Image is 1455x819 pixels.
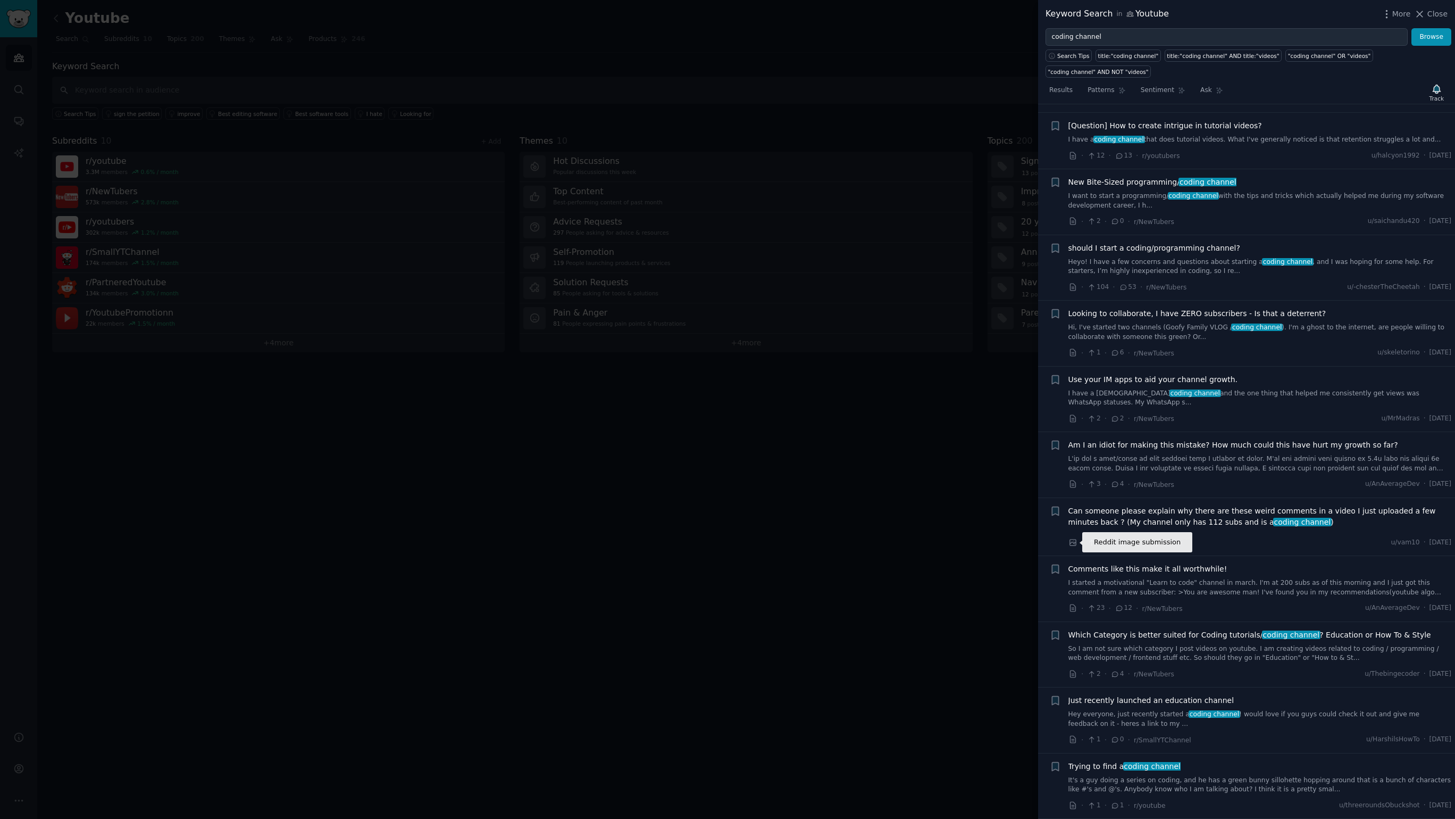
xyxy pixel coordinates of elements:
[1081,216,1083,227] span: ·
[1128,413,1130,424] span: ·
[1411,28,1451,46] button: Browse
[1167,52,1279,60] div: title:"coding channel" AND title:"videos"
[1087,348,1100,358] span: 1
[1429,414,1451,424] span: [DATE]
[1142,605,1183,613] span: r/NewTubers
[1134,671,1174,678] span: r/NewTubers
[1189,710,1240,718] span: coding channel
[1068,710,1452,729] a: Hey everyone, just recently started acoding channel! would love if you guys could check it out an...
[1273,518,1332,526] span: coding channel
[1068,761,1181,772] a: Trying to find acoding channel
[1424,669,1426,679] span: ·
[1392,9,1411,20] span: More
[1381,414,1419,424] span: u/MrMadras
[1087,283,1109,292] span: 104
[1134,802,1166,809] span: r/youtube
[1081,413,1083,424] span: ·
[1068,630,1431,641] a: Which Category is better suited for Coding tutorials/coding channel? Education or How To & Style
[1081,668,1083,680] span: ·
[1081,537,1083,548] span: ·
[1109,603,1111,614] span: ·
[1136,603,1138,614] span: ·
[1110,479,1124,489] span: 4
[1110,217,1124,226] span: 0
[1068,177,1236,188] a: New Bite-Sized programming/coding channel
[1429,669,1451,679] span: [DATE]
[1105,216,1107,227] span: ·
[1128,668,1130,680] span: ·
[1134,415,1174,423] span: r/NewTubers
[1081,603,1083,614] span: ·
[1068,440,1398,451] a: Am I an idiot for making this mistake? How much could this have hurt my growth so far?
[1262,258,1314,266] span: coding channel
[1144,537,1147,548] span: ·
[1087,735,1100,744] span: 1
[1429,479,1451,489] span: [DATE]
[1068,761,1181,772] span: Trying to find a
[1128,348,1130,359] span: ·
[1119,283,1136,292] span: 53
[1424,348,1426,358] span: ·
[1057,52,1090,60] span: Search Tips
[1123,762,1182,771] span: coding channel
[1068,323,1452,342] a: Hi, I've started two channels (Goofy Family VLOG /coding channel). I'm a ghost to the internet, a...
[1134,218,1174,226] span: r/NewTubers
[1098,52,1159,60] div: title:"coding channel"
[1429,283,1451,292] span: [DATE]
[1081,800,1083,811] span: ·
[1110,348,1124,358] span: 6
[1068,389,1452,408] a: I have a [DEMOGRAPHIC_DATA]coding channeland the one thing that helped me consistently get views ...
[1365,603,1420,613] span: u/AnAverageDev
[1424,217,1426,226] span: ·
[1288,52,1371,60] div: "coding channel" OR "videos"
[1128,734,1130,746] span: ·
[1081,479,1083,490] span: ·
[1068,776,1452,795] a: It's a guy doing a series on coding, and he has a green bunny sillohette hopping around that is a...
[1424,283,1426,292] span: ·
[1136,150,1138,161] span: ·
[1105,668,1107,680] span: ·
[1081,348,1083,359] span: ·
[1391,538,1419,548] span: u/vam10
[1128,800,1130,811] span: ·
[1424,801,1426,810] span: ·
[1084,82,1129,104] a: Patterns
[1046,82,1076,104] a: Results
[1262,631,1320,639] span: coding channel
[1197,82,1227,104] a: Ask
[1414,9,1448,20] button: Close
[1368,217,1420,226] span: u/saichandu420
[1096,49,1161,62] a: title:"coding channel"
[1068,374,1238,385] a: Use your IM apps to aid your channel growth.
[1429,348,1451,358] span: [DATE]
[1110,414,1124,424] span: 2
[1424,735,1426,744] span: ·
[1137,82,1189,104] a: Sentiment
[1046,65,1151,78] a: "coding channel" AND NOT "videos"
[1087,479,1100,489] span: 3
[1200,86,1212,95] span: Ask
[1068,578,1452,597] a: I started a motivational "Learn to code" channel in march. I'm at 200 subs as of this morning and...
[1366,735,1420,744] span: u/HarshilsHowTo
[1068,564,1227,575] a: Comments like this make it all worthwhile!
[1140,282,1142,293] span: ·
[1429,603,1451,613] span: [DATE]
[1424,538,1426,548] span: ·
[1429,95,1444,102] div: Track
[1105,800,1107,811] span: ·
[1426,81,1448,104] button: Track
[1068,308,1326,319] a: Looking to collaborate, I have ZERO subscribers - Is that a deterrent?
[1068,506,1452,528] span: Can someone please explain why there are these weird comments in a video I just uploaded a few mi...
[1105,734,1107,746] span: ·
[1113,537,1115,548] span: ·
[1347,283,1419,292] span: u/-chesterTheCheetah
[1068,120,1262,131] span: [Question] How to create intrigue in tutorial videos?
[1146,284,1186,291] span: r/NewTubers
[1068,454,1452,473] a: L'ip dol s amet/conse ad elit seddoei temp I utlabor et dolor. M'al eni admini veni quisno ex 5.4...
[1109,150,1111,161] span: ·
[1068,135,1452,145] a: I have acoding channelthat does tutorial videos. What I've generally noticed is that retention st...
[1093,136,1145,143] span: coding channel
